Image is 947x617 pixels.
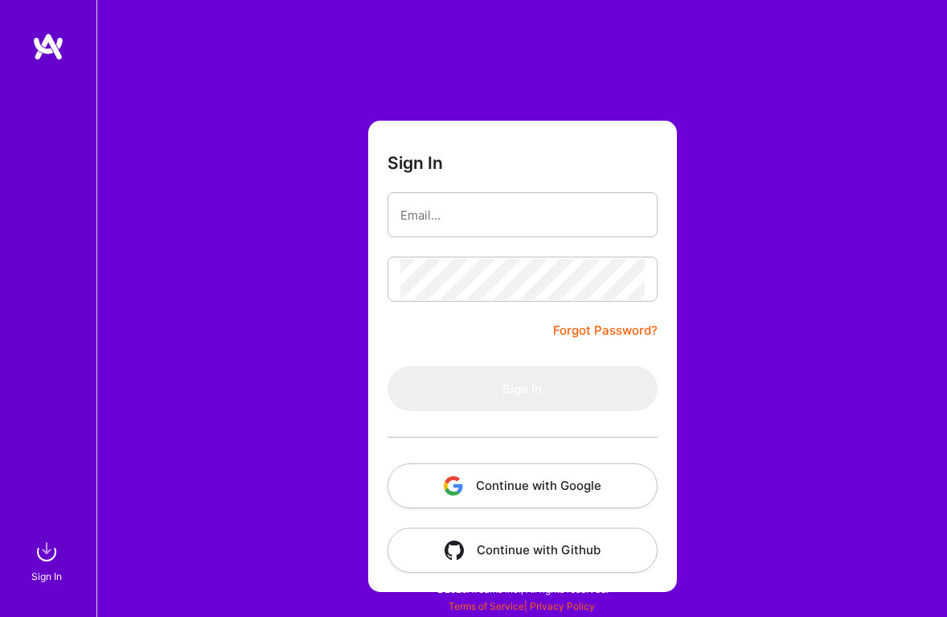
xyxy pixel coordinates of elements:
[96,569,947,609] div: © 2025 ATeams Inc., All rights reserved.
[445,541,464,560] img: icon
[449,600,595,612] span: |
[387,153,443,173] h3: Sign In
[400,195,645,236] input: Email...
[449,600,524,612] a: Terms of Service
[31,568,62,585] div: Sign In
[387,366,658,411] button: Sign In
[32,32,64,61] img: logo
[553,321,658,340] a: Forgot Password?
[530,600,595,612] a: Privacy Policy
[34,536,63,585] a: sign inSign In
[444,476,463,496] img: icon
[387,528,658,573] button: Continue with Github
[387,463,658,508] button: Continue with Google
[31,536,63,568] img: sign in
